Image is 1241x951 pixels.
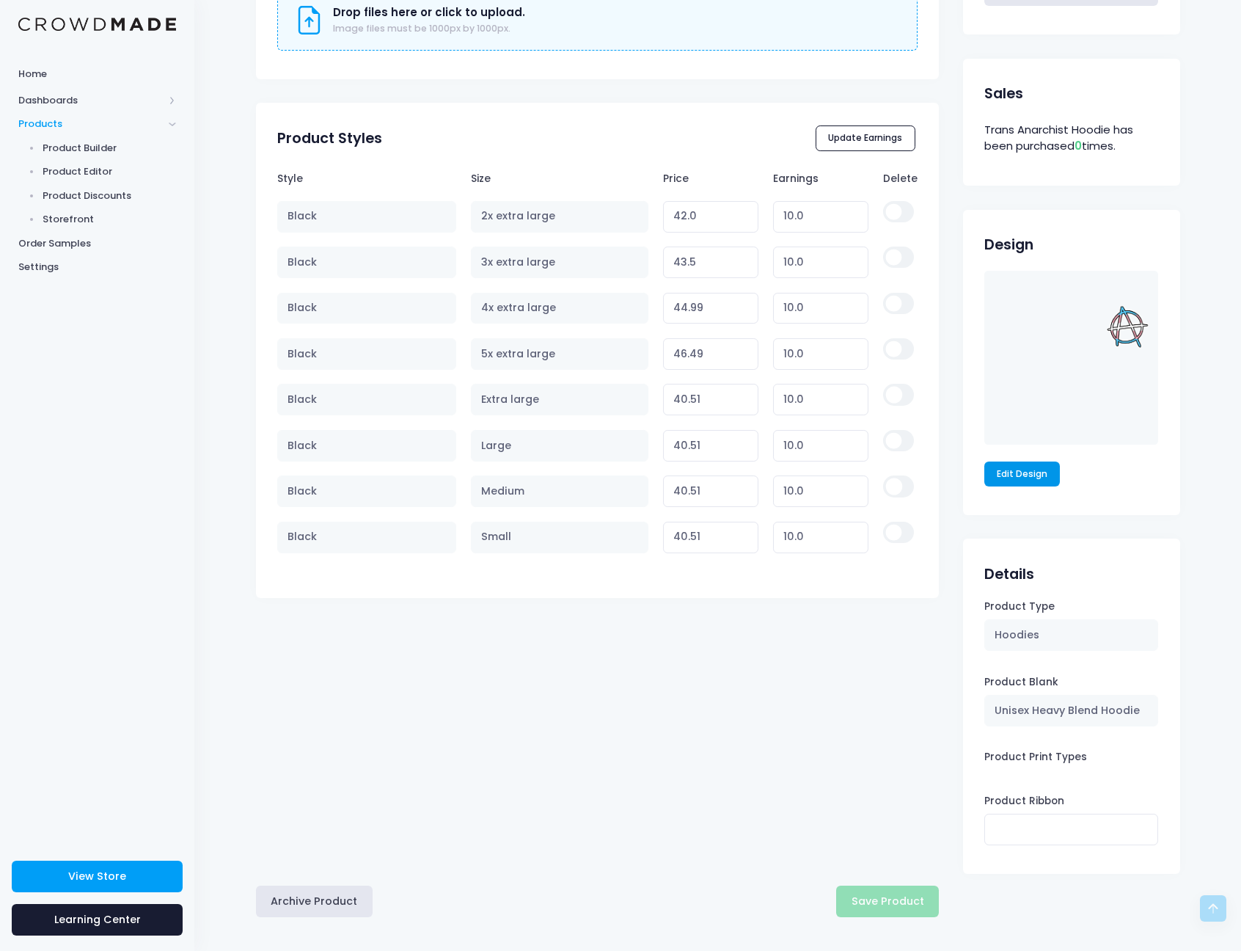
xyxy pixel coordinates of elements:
span: Product Discounts [43,189,177,203]
a: View Store [12,861,183,892]
img: Logo [18,18,176,32]
span: Home [18,67,176,81]
label: Product Print Types [984,750,1087,765]
h2: Product Styles [277,130,382,147]
img: Trans Anarchist Hoodie [984,271,1158,445]
th: Price [656,164,766,193]
th: Size [464,164,656,193]
span: Image files must be 1000px by 1000px. [333,22,510,34]
span: Storefront [43,212,177,227]
h2: Details [984,566,1034,583]
a: Edit Design [984,462,1061,487]
th: Delete [876,164,918,193]
th: Earnings [766,164,876,193]
span: Product Editor [43,164,177,179]
h3: Drop files here or click to upload. [333,6,525,19]
span: 0 [1075,138,1082,153]
span: Dashboards [18,93,164,108]
button: Update Earnings [816,125,915,150]
th: Style [277,164,464,193]
label: Product Blank [984,675,1058,690]
span: View Store [68,869,126,883]
label: Product Ribbon [984,794,1064,809]
h2: Design [984,236,1033,253]
label: Product Type [984,600,1055,614]
span: Product Builder [43,141,177,156]
h2: Sales [984,85,1023,102]
a: Learning Center [12,904,183,936]
span: Order Samples [18,236,176,251]
span: Learning Center [54,912,141,927]
span: Settings [18,260,176,274]
div: Trans Anarchist Hoodie has been purchased times. [984,120,1158,157]
span: Products [18,117,164,131]
button: Archive Product [256,886,373,917]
